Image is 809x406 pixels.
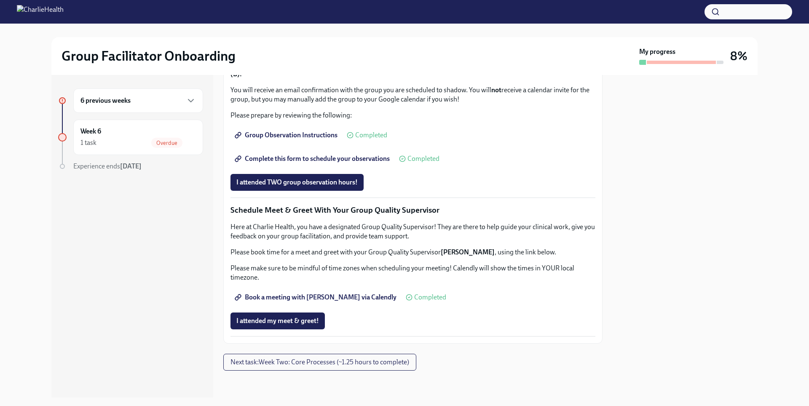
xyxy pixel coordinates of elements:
span: Group Observation Instructions [236,131,338,139]
span: I attended my meet & greet! [236,317,319,325]
button: I attended TWO group observation hours! [230,174,364,191]
span: Completed [407,155,439,162]
span: Complete this form to schedule your observations [236,155,390,163]
p: You will receive an email confirmation with the group you are scheduled to shadow. You will recei... [230,85,595,104]
span: Overdue [151,140,182,146]
span: I attended TWO group observation hours! [236,178,358,187]
a: Complete this form to schedule your observations [230,150,396,167]
a: Group Observation Instructions [230,127,343,144]
span: Completed [414,294,446,301]
p: Please make sure to be mindful of time zones when scheduling your meeting! Calendly will show the... [230,264,595,282]
p: Schedule Meet & Greet With Your Group Quality Supervisor [230,205,595,216]
strong: not [491,86,501,94]
strong: [PERSON_NAME] [441,248,495,256]
button: I attended my meet & greet! [230,313,325,329]
span: Experience ends [73,162,142,170]
span: Book a meeting with [PERSON_NAME] via Calendly [236,293,396,302]
p: Here at Charlie Health, you have a designated Group Quality Supervisor! They are there to help gu... [230,222,595,241]
div: 6 previous weeks [73,88,203,113]
span: Next task : Week Two: Core Processes (~1.25 hours to complete) [230,358,409,366]
strong: My progress [639,47,675,56]
p: Please book time for a meet and greet with your Group Quality Supervisor , using the link below. [230,248,595,257]
h6: 6 previous weeks [80,96,131,105]
button: Next task:Week Two: Core Processes (~1.25 hours to complete) [223,354,416,371]
img: CharlieHealth [17,5,64,19]
a: Book a meeting with [PERSON_NAME] via Calendly [230,289,402,306]
div: 1 task [80,138,96,147]
h2: Group Facilitator Onboarding [62,48,236,64]
p: Please prepare by reviewing the following: [230,111,595,120]
strong: Please submit the form 2 times to sign up for 2 seperate groups. You will shadow one process grou... [230,61,588,78]
a: Week 61 taskOverdue [58,120,203,155]
strong: [DATE] [120,162,142,170]
span: Completed [355,132,387,139]
h3: 8% [730,48,747,64]
h6: Week 6 [80,127,101,136]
